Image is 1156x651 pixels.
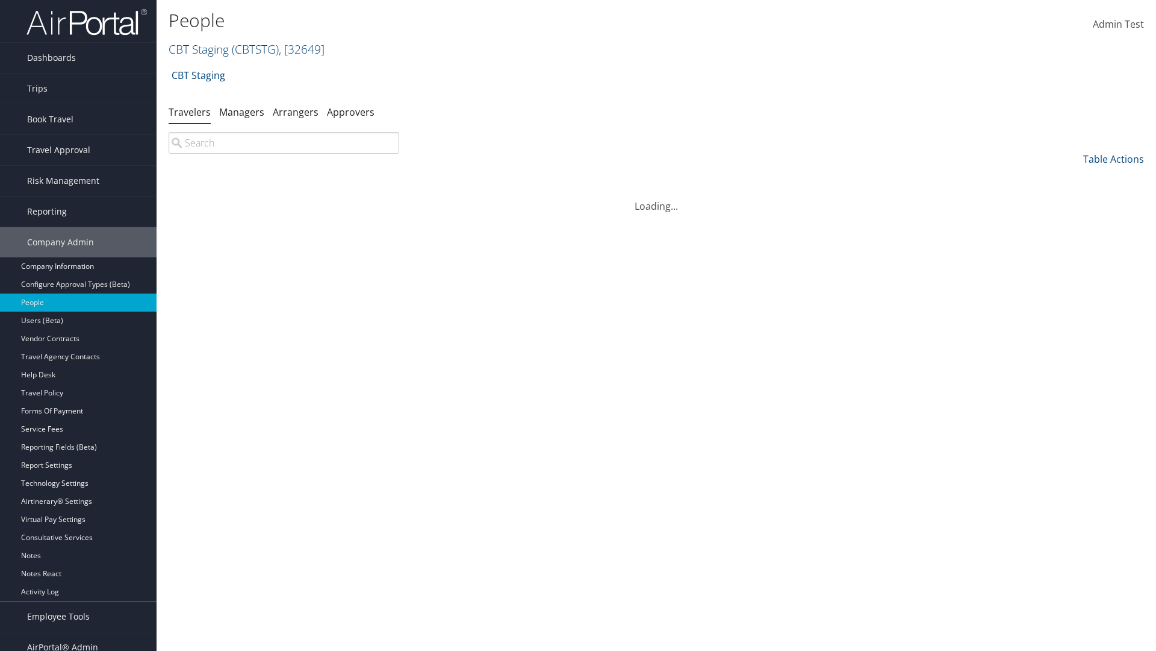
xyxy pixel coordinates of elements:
a: CBT Staging [169,41,325,57]
span: ( CBTSTG ) [232,41,279,57]
span: Book Travel [27,104,73,134]
div: Loading... [169,184,1144,213]
img: airportal-logo.png [26,8,147,36]
span: Dashboards [27,43,76,73]
a: Admin Test [1093,6,1144,43]
span: Travel Approval [27,135,90,165]
span: Employee Tools [27,602,90,632]
a: Approvers [327,105,374,119]
a: Managers [219,105,264,119]
span: Company Admin [27,227,94,257]
span: , [ 32649 ] [279,41,325,57]
span: Risk Management [27,166,99,196]
span: Admin Test [1093,17,1144,31]
span: Reporting [27,197,67,227]
input: Search [169,132,399,154]
span: Trips [27,74,48,104]
h1: People [169,8,819,33]
a: Travelers [169,105,211,119]
a: Arrangers [273,105,319,119]
a: CBT Staging [172,63,225,87]
a: Table Actions [1083,153,1144,166]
